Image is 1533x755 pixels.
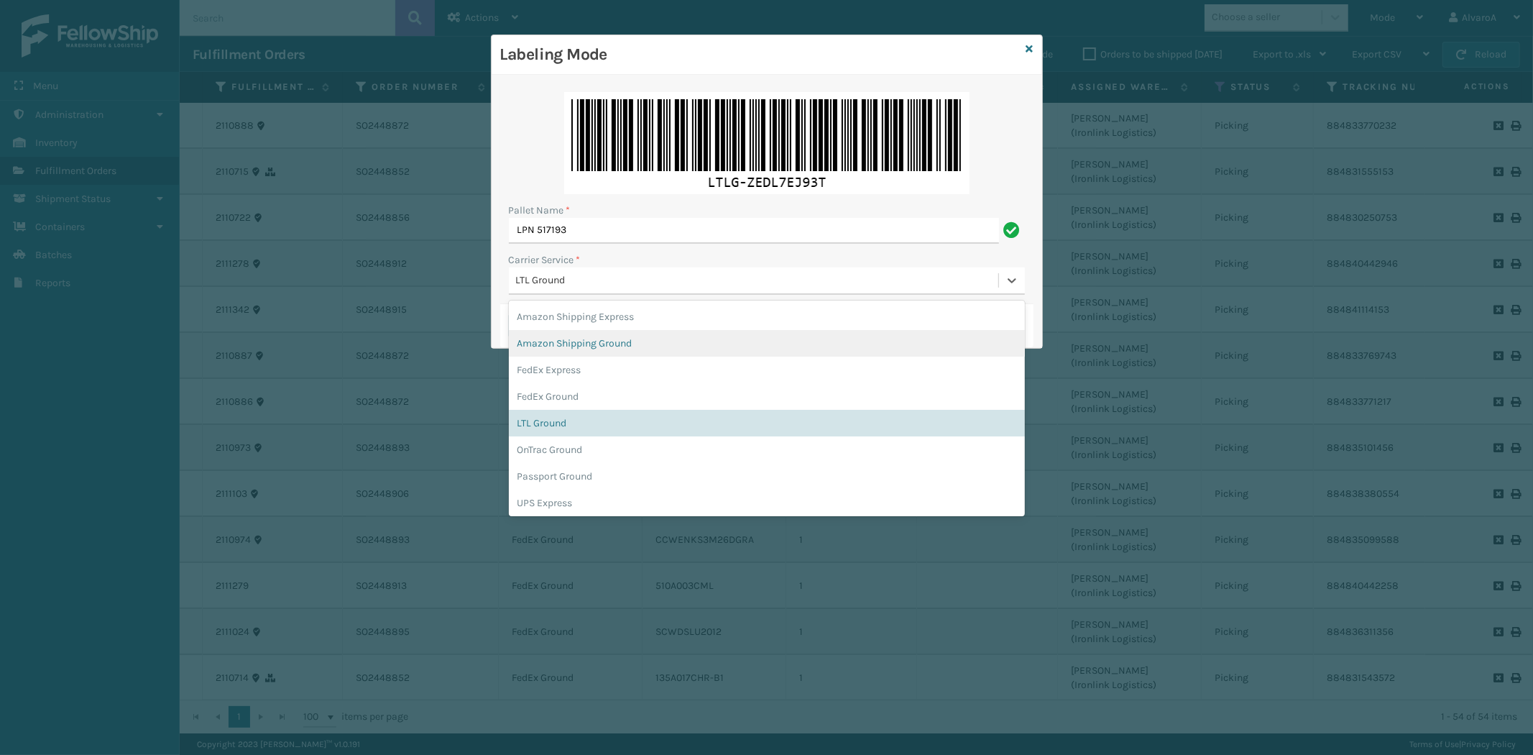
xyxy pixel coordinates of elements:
[509,410,1025,436] div: LTL Ground
[509,383,1025,410] div: FedEx Ground
[564,92,970,194] img: mkAAAAASUVORK5CYII=
[509,252,581,267] label: Carrier Service
[509,463,1025,490] div: Passport Ground
[509,357,1025,383] div: FedEx Express
[509,490,1025,516] div: UPS Express
[509,203,571,218] label: Pallet Name
[509,330,1025,357] div: Amazon Shipping Ground
[500,44,1021,65] h3: Labeling Mode
[516,273,1000,288] div: LTL Ground
[509,303,1025,330] div: Amazon Shipping Express
[509,436,1025,463] div: OnTrac Ground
